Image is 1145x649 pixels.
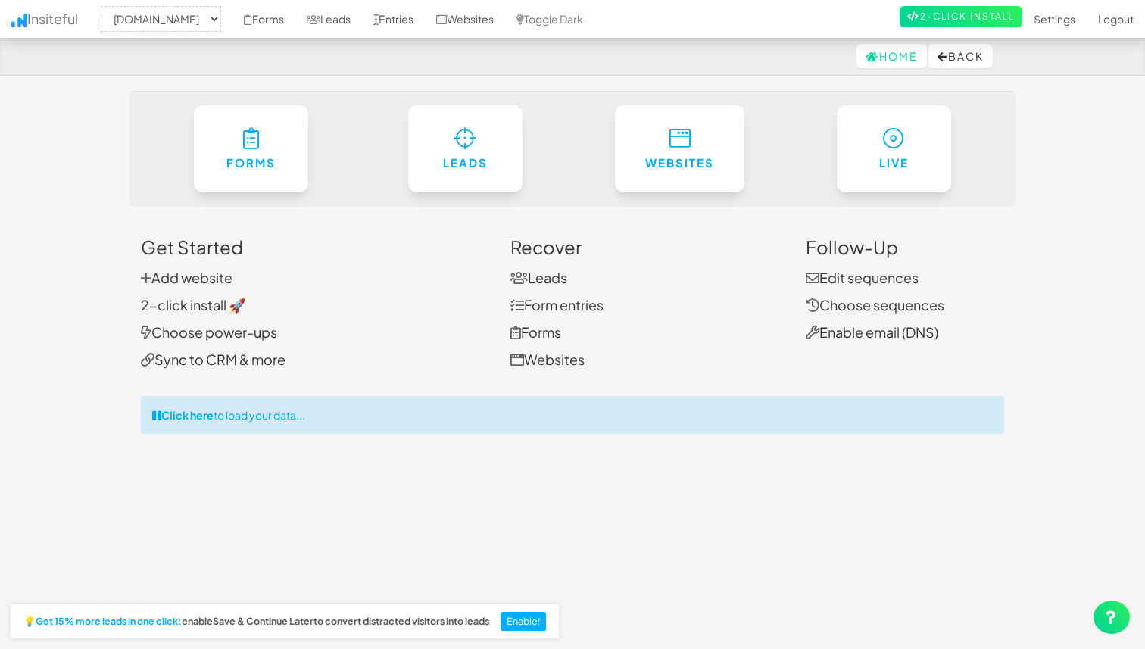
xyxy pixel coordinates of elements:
[501,612,547,632] button: Enable!
[213,616,314,627] a: Save & Continue Later
[510,323,561,341] a: Forms
[141,296,245,314] a: 2-click install 🚀
[510,269,567,286] a: Leads
[510,351,585,368] a: Websites
[161,408,214,422] strong: Click here
[11,14,27,27] img: icon.png
[23,616,489,627] h2: 💡 enable to convert distracted visitors into leads
[141,269,232,286] a: Add website
[224,157,279,170] h6: Forms
[856,44,927,68] a: Home
[510,237,783,257] h3: Recover
[141,237,488,257] h3: Get Started
[806,323,938,341] a: Enable email (DNS)
[141,351,285,368] a: Sync to CRM & more
[438,157,493,170] h6: Leads
[510,296,604,314] a: Form entries
[900,6,1022,27] a: 2-Click Install
[615,105,744,192] a: Websites
[928,44,993,68] button: Back
[213,615,314,627] u: Save & Continue Later
[36,616,182,627] strong: Get 15% more leads in one click:
[867,157,922,170] h6: Live
[408,105,523,192] a: Leads
[645,157,714,170] h6: Websites
[194,105,309,192] a: Forms
[806,237,1005,257] h3: Follow-Up
[806,296,944,314] a: Choose sequences
[837,105,952,192] a: Live
[141,396,1004,434] div: to load your data...
[141,323,277,341] a: Choose power-ups
[806,269,919,286] a: Edit sequences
